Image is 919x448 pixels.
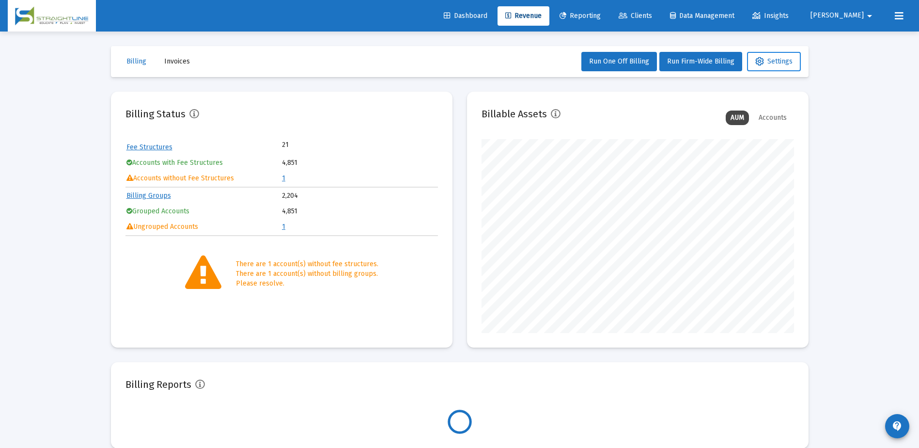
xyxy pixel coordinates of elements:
td: 4,851 [282,156,437,170]
td: Accounts with Fee Structures [126,156,281,170]
div: Please resolve. [236,279,378,288]
div: Accounts [754,111,792,125]
span: Billing [126,57,146,65]
h2: Billing Status [125,106,186,122]
span: Dashboard [444,12,487,20]
a: Billing Groups [126,192,171,200]
span: [PERSON_NAME] [810,12,864,20]
span: Invoices [164,57,190,65]
span: Reporting [560,12,601,20]
button: Run Firm-Wide Billing [659,52,742,71]
a: Insights [745,6,796,26]
button: Settings [747,52,801,71]
td: Ungrouped Accounts [126,220,281,234]
span: Data Management [670,12,734,20]
a: Clients [611,6,660,26]
div: AUM [726,111,749,125]
a: Fee Structures [126,143,172,151]
button: Run One Off Billing [581,52,657,71]
a: Reporting [552,6,608,26]
a: Revenue [498,6,549,26]
span: Clients [619,12,652,20]
span: Run One Off Billing [589,57,649,65]
a: 1 [282,174,285,182]
div: There are 1 account(s) without billing groups. [236,269,378,279]
td: Grouped Accounts [126,204,281,219]
button: Billing [119,52,154,71]
h2: Billable Assets [482,106,547,122]
td: 21 [282,140,359,150]
span: Run Firm-Wide Billing [667,57,734,65]
button: Invoices [156,52,198,71]
span: Revenue [505,12,542,20]
a: 1 [282,223,285,231]
div: There are 1 account(s) without fee structures. [236,259,378,269]
td: 4,851 [282,204,437,219]
mat-icon: arrow_drop_down [864,6,875,26]
h2: Billing Reports [125,377,191,392]
mat-icon: contact_support [891,420,903,432]
img: Dashboard [15,6,89,26]
span: Insights [752,12,789,20]
a: Dashboard [436,6,495,26]
td: Accounts without Fee Structures [126,171,281,186]
span: Settings [755,57,793,65]
td: 2,204 [282,189,437,203]
a: Data Management [662,6,742,26]
button: [PERSON_NAME] [799,6,887,25]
